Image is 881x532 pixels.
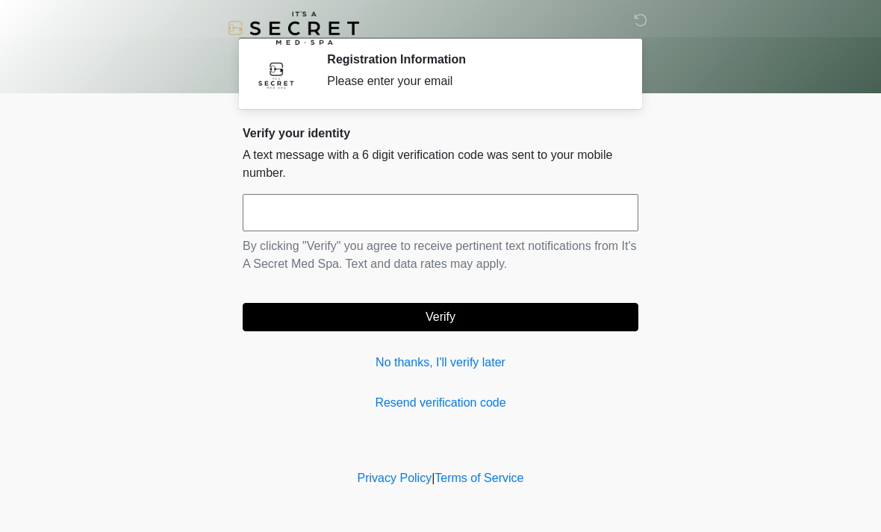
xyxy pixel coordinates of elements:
[254,52,299,97] img: Agent Avatar
[243,303,638,331] button: Verify
[228,11,359,45] img: It's A Secret Med Spa Logo
[243,237,638,273] p: By clicking "Verify" you agree to receive pertinent text notifications from It's A Secret Med Spa...
[243,354,638,372] a: No thanks, I'll verify later
[327,52,616,66] h2: Registration Information
[432,472,435,484] a: |
[243,126,638,140] h2: Verify your identity
[358,472,432,484] a: Privacy Policy
[243,146,638,182] p: A text message with a 6 digit verification code was sent to your mobile number.
[435,472,523,484] a: Terms of Service
[243,394,638,412] a: Resend verification code
[327,72,616,90] div: Please enter your email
